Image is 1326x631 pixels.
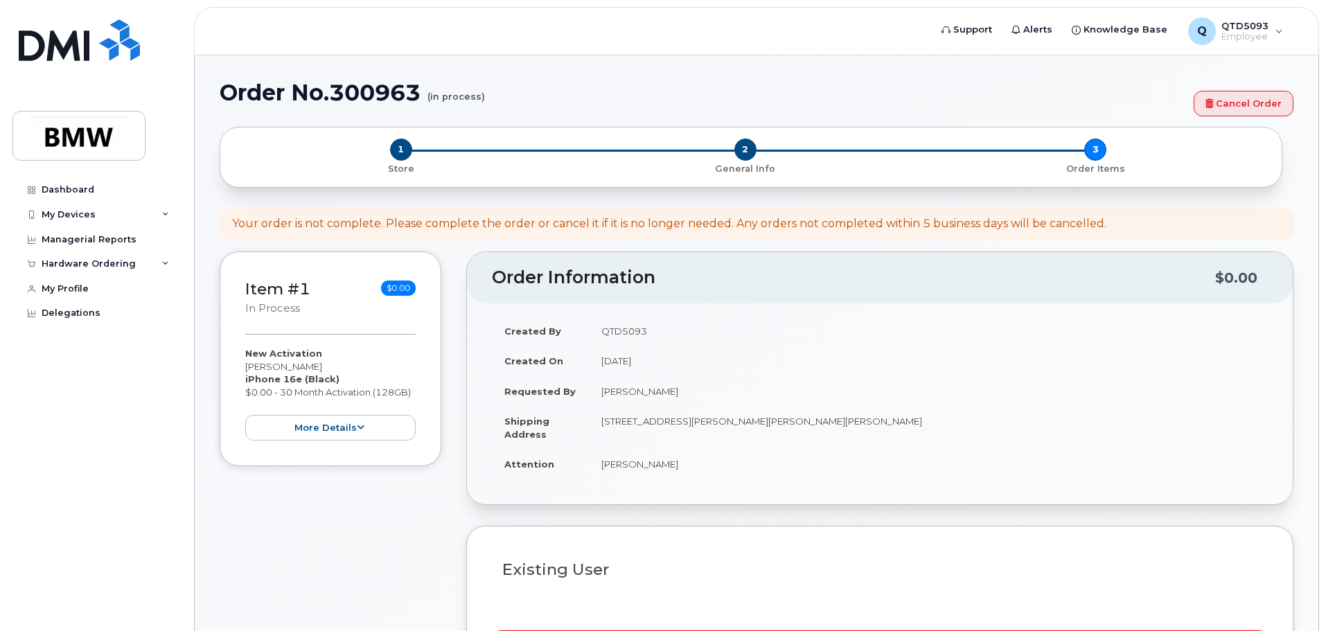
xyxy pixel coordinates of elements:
td: [PERSON_NAME] [589,376,1268,407]
strong: Attention [504,459,554,470]
strong: New Activation [245,348,322,359]
small: in process [245,302,300,314]
a: 2 General Info [570,161,920,175]
button: more details [245,415,416,441]
span: $0.00 [381,281,416,296]
h1: Order No.300963 [220,80,1187,105]
span: 2 [734,139,757,161]
td: [STREET_ADDRESS][PERSON_NAME][PERSON_NAME][PERSON_NAME] [589,406,1268,449]
td: [PERSON_NAME] [589,449,1268,479]
strong: Created On [504,355,563,366]
small: (in process) [427,80,485,102]
span: 1 [390,139,412,161]
td: [DATE] [589,346,1268,376]
div: $0.00 [1215,265,1257,291]
div: [PERSON_NAME] $0.00 - 30 Month Activation (128GB) [245,347,416,441]
strong: Requested By [504,386,576,397]
a: 1 Store [231,161,570,175]
h3: Existing User [502,561,1257,578]
strong: Created By [504,326,561,337]
strong: iPhone 16e (Black) [245,373,339,384]
strong: Shipping Address [504,416,549,440]
div: Your order is not complete. Please complete the order or cancel it if it is no longer needed. Any... [232,216,1106,232]
a: Item #1 [245,279,310,299]
h2: Order Information [492,268,1215,287]
p: Store [237,163,565,175]
a: Cancel Order [1194,91,1293,116]
td: QTD5093 [589,316,1268,346]
p: General Info [576,163,914,175]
